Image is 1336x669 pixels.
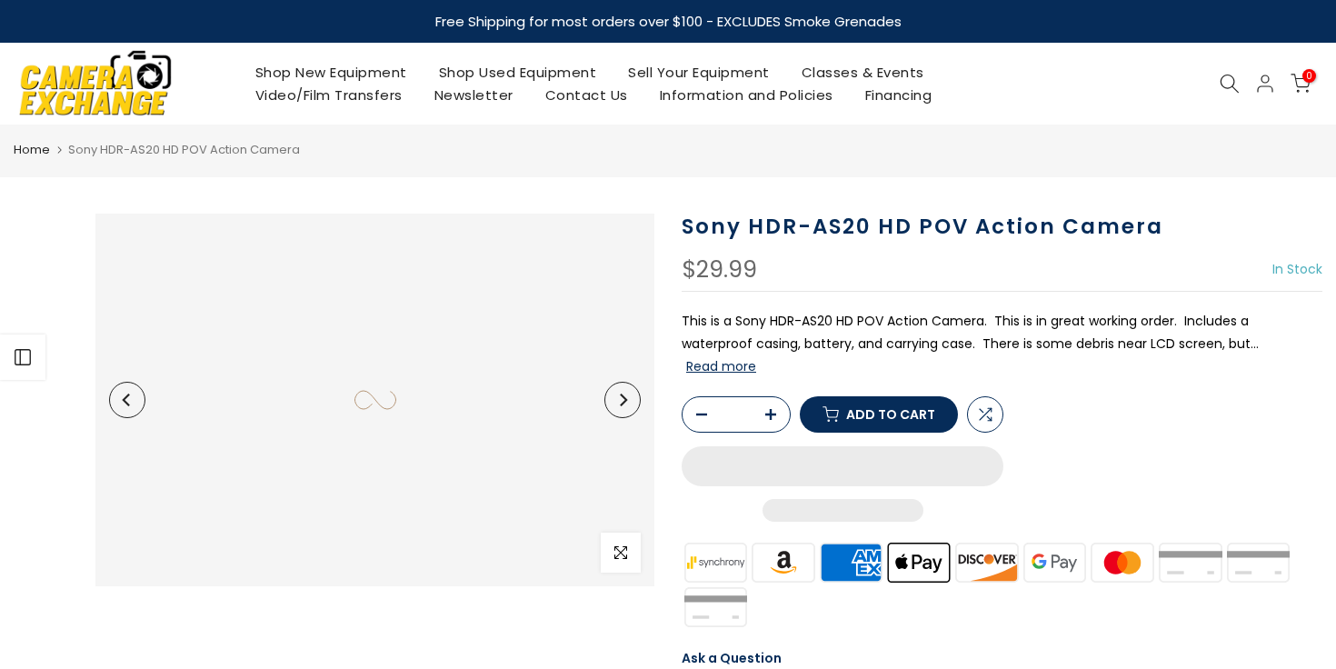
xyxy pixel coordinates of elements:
[682,310,1322,379] p: This is a Sony HDR-AS20 HD POV Action Camera. This is in great working order. Includes a waterpro...
[1272,260,1322,278] span: In Stock
[68,141,300,158] span: Sony HDR-AS20 HD POV Action Camera
[817,540,885,584] img: american express
[682,540,750,584] img: synchrony
[423,61,613,84] a: Shop Used Equipment
[1302,69,1316,83] span: 0
[239,61,423,84] a: Shop New Equipment
[750,540,818,584] img: amazon payments
[14,141,50,159] a: Home
[846,408,935,421] span: Add to cart
[1157,540,1225,584] img: paypal
[604,382,641,418] button: Next
[682,258,757,282] div: $29.99
[643,84,849,106] a: Information and Policies
[686,358,756,374] button: Read more
[239,84,418,106] a: Video/Film Transfers
[435,12,902,31] strong: Free Shipping for most orders over $100 - EXCLUDES Smoke Grenades
[109,382,145,418] button: Previous
[885,540,953,584] img: apple pay
[1291,74,1311,94] a: 0
[953,540,1022,584] img: discover
[613,61,786,84] a: Sell Your Equipment
[682,214,1322,240] h1: Sony HDR-AS20 HD POV Action Camera
[849,84,948,106] a: Financing
[682,584,750,629] img: visa
[785,61,940,84] a: Classes & Events
[1089,540,1157,584] img: master
[418,84,529,106] a: Newsletter
[529,84,643,106] a: Contact Us
[1224,540,1292,584] img: shopify pay
[1021,540,1089,584] img: google pay
[682,649,782,667] a: Ask a Question
[800,396,958,433] button: Add to cart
